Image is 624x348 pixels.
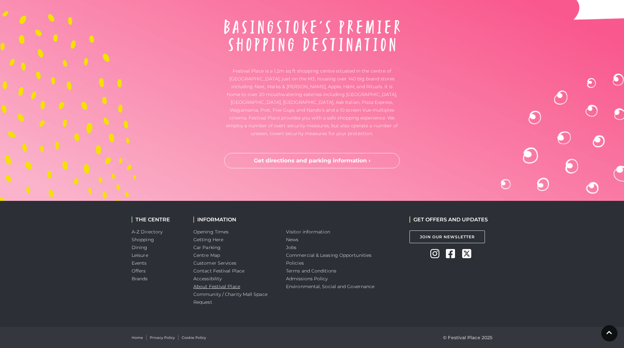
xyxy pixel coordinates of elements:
a: Get directions and parking information › [224,153,400,169]
a: Dining [132,244,148,250]
a: News [286,237,298,243]
a: Centre Map [193,252,220,258]
a: Leisure [132,252,148,258]
a: About Festival Place [193,284,240,289]
a: Terms and Conditions [286,268,336,274]
img: About Festival Place [224,20,400,51]
a: Commercial & Leasing Opportunities [286,252,371,258]
a: Brands [132,276,148,282]
h2: THE CENTRE [132,216,184,223]
a: Accessibility [193,276,222,282]
a: Getting Here [193,237,223,243]
a: Events [132,260,147,266]
a: A-Z Directory [132,229,162,235]
a: Admissions Policy [286,276,328,282]
a: Shopping [132,237,154,243]
a: Car Parking [193,244,221,250]
h2: INFORMATION [193,216,276,223]
a: Cookie Policy [182,335,206,341]
a: Jobs [286,244,296,250]
h2: GET OFFERS AND UPDATES [409,216,488,223]
a: Environmental, Social and Governance [286,284,374,289]
a: Join Our Newsletter [409,230,485,243]
a: Contact Festival Place [193,268,244,274]
a: Policies [286,260,304,266]
a: Offers [132,268,146,274]
a: Opening Times [193,229,228,235]
a: Community / Charity Mall Space Request [193,291,267,305]
a: Visitor information [286,229,330,235]
p: Festival Place is a 1.2m sq ft shopping centre situated in the centre of [GEOGRAPHIC_DATA], just ... [224,67,400,137]
p: © Festival Place 2025 [443,334,492,341]
a: Home [132,335,143,341]
a: Privacy Policy [150,335,175,341]
a: Customer Services [193,260,237,266]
